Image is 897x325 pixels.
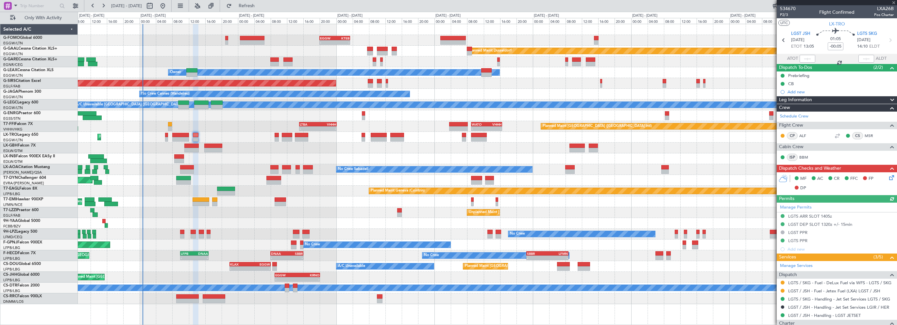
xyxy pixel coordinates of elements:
[371,186,425,196] div: Planned Maint Geneva (Cointrin)
[566,18,582,24] div: 08:00
[3,57,57,61] a: G-GARECessna Citation XLS+
[3,79,41,83] a: G-SIRSCitation Excel
[680,18,697,24] div: 12:00
[467,18,483,24] div: 08:00
[111,3,142,9] span: [DATE] - [DATE]
[3,116,21,121] a: EGSS/STN
[3,95,23,100] a: EGGW/LTN
[297,273,319,277] div: KRNO
[170,68,181,77] div: Owner
[3,240,42,244] a: F-GPNJFalcon 900EX
[787,154,798,161] div: ISP
[787,132,798,139] div: CP
[3,192,20,196] a: LFPB/LBG
[527,256,547,260] div: -
[287,252,302,255] div: SBBR
[500,18,516,24] div: 16:00
[336,18,353,24] div: 00:00
[3,68,54,72] a: G-LEAXCessna Citation XLS
[3,57,18,61] span: G-GARE
[800,176,806,182] span: MF
[787,55,798,62] span: ATOT
[788,296,890,302] a: LGTS / SKG - Handling - Jet Set Services LGTS / SKG
[873,64,883,71] span: (2/2)
[3,68,17,72] span: G-LEAX
[549,18,566,24] div: 04:00
[516,18,533,24] div: 20:00
[465,261,568,271] div: Planned Maint [GEOGRAPHIC_DATA] ([GEOGRAPHIC_DATA])
[99,132,202,142] div: Planned Maint [GEOGRAPHIC_DATA] ([GEOGRAPHIC_DATA])
[3,138,23,143] a: EGGW/LTN
[20,1,58,11] input: Trip Number
[3,219,40,223] a: 9H-YAAGlobal 5000
[3,278,20,283] a: LFPB/LBG
[3,144,36,147] a: LX-GBHFalcon 7X
[451,18,467,24] div: 04:00
[74,18,91,24] div: 08:00
[548,252,568,255] div: LFMN
[3,284,40,287] a: CS-DTRFalcon 2000
[648,18,664,24] div: 04:00
[791,43,802,50] span: ETOT
[3,170,42,175] a: [PERSON_NAME]/QSA
[254,18,271,24] div: 04:00
[3,62,23,67] a: EGNR/CEG
[788,73,809,78] div: Prebriefing
[788,304,889,310] a: LGST / JSH - Handling - Jet Set Services LGIR / HER
[335,36,349,40] div: KTEB
[250,262,270,266] div: EGGW
[3,148,23,153] a: EDLW/DTM
[3,230,37,234] a: 9H-LPZLegacy 500
[434,18,451,24] div: 00:00
[534,13,559,19] div: [DATE] - [DATE]
[631,18,648,24] div: 00:00
[3,251,18,255] span: F-HECD
[300,127,318,131] div: -
[3,41,23,46] a: EGGW/LTN
[779,143,804,151] span: Cabin Crew
[3,208,39,212] a: T7-LZZIPraetor 600
[3,256,20,261] a: LFPB/LBG
[779,104,790,112] span: Crew
[779,96,812,104] span: Leg Information
[205,18,222,24] div: 16:00
[3,219,18,223] span: 9H-YAA
[3,181,44,186] a: EVRA/[PERSON_NAME]
[385,18,402,24] div: 12:00
[3,52,23,56] a: EGGW/LTN
[338,261,365,271] div: A/C Unavailable
[271,18,287,24] div: 08:00
[3,262,41,266] a: CS-DOUGlobal 6500
[3,154,55,158] a: LX-INBFalcon 900EX EASy II
[222,18,238,24] div: 20:00
[3,187,37,191] a: T7-EAGLFalcon 8X
[239,13,264,19] div: [DATE] - [DATE]
[3,288,20,293] a: LFPB/LBG
[876,55,887,62] span: ALDT
[3,299,24,304] a: DNMM/LOS
[271,256,287,260] div: -
[762,18,778,24] div: 08:00
[869,176,873,182] span: FP
[3,133,17,137] span: LX-TRO
[3,127,23,132] a: VHHH/HKG
[287,18,303,24] div: 12:00
[779,64,812,71] span: Dispatch To-Dos
[3,273,17,277] span: CS-JHH
[3,47,57,51] a: G-GAALCessna Citation XLS+
[369,18,385,24] div: 08:00
[3,90,41,94] a: G-JAGAPhenom 300
[582,18,598,24] div: 12:00
[303,18,320,24] div: 16:00
[3,144,18,147] span: LX-GBH
[874,12,894,18] span: Pos Charter
[76,100,182,110] div: A/C Unavailable [GEOGRAPHIC_DATA] ([GEOGRAPHIC_DATA])
[402,18,418,24] div: 16:00
[746,18,762,24] div: 04:00
[79,13,104,19] div: [DATE] - [DATE]
[181,256,194,260] div: -
[141,13,166,19] div: [DATE] - [DATE]
[3,284,17,287] span: CS-DTR
[275,277,297,281] div: -
[3,187,19,191] span: T7-EAGL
